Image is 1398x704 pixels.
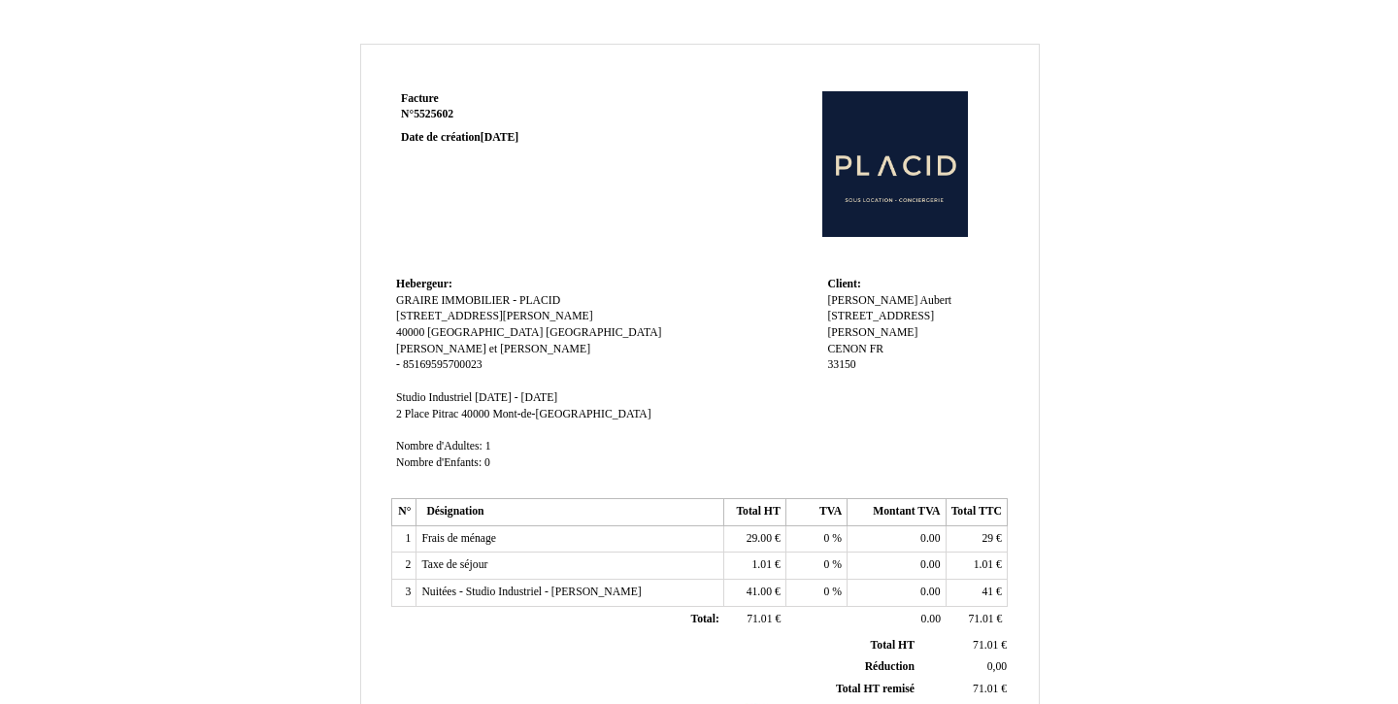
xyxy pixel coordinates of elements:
[392,553,416,580] td: 2
[920,294,951,307] span: Aubert
[416,499,724,526] th: Désignation
[396,408,458,420] span: 2 Place Pitrac
[724,525,785,553] td: €
[987,660,1007,673] span: 0,00
[724,580,785,607] td: €
[827,310,934,339] span: [STREET_ADDRESS][PERSON_NAME]
[871,639,915,652] span: Total HT
[421,532,496,545] span: Frais de ménage
[396,343,590,355] span: [PERSON_NAME] et [PERSON_NAME]
[396,440,483,453] span: Nombre d'Adultes:
[848,499,946,526] th: Montant TVA
[920,586,940,598] span: 0.00
[396,358,400,371] span: -
[481,131,518,144] span: [DATE]
[920,532,940,545] span: 0.00
[946,525,1007,553] td: €
[946,580,1007,607] td: €
[974,558,993,571] span: 1.01
[401,92,439,105] span: Facture
[724,606,785,633] td: €
[403,358,483,371] span: 85169595700023
[836,683,915,695] span: Total HT remisé
[392,580,416,607] td: 3
[920,558,940,571] span: 0.00
[427,326,543,339] span: [GEOGRAPHIC_DATA]
[396,326,424,339] span: 40000
[968,613,993,625] span: 71.01
[747,586,772,598] span: 41.00
[421,558,487,571] span: Taxe de séjour
[787,91,1003,237] img: logo
[827,343,866,355] span: CENON
[396,310,593,322] span: [STREET_ADDRESS][PERSON_NAME]
[392,499,416,526] th: N°
[475,391,557,404] span: [DATE] - [DATE]
[918,635,1011,656] td: €
[827,358,855,371] span: 33150
[973,683,998,695] span: 71.01
[401,107,633,122] strong: N°
[396,456,482,469] span: Nombre d'Enfants:
[827,278,860,290] span: Client:
[824,558,830,571] span: 0
[946,606,1007,633] td: €
[824,586,830,598] span: 0
[724,553,785,580] td: €
[827,294,917,307] span: [PERSON_NAME]
[421,586,641,598] span: Nuitées - Studio Industriel - [PERSON_NAME]
[785,499,847,526] th: TVA
[747,532,772,545] span: 29.00
[396,391,472,404] span: Studio Industriel
[414,108,453,120] span: 5525602
[747,613,772,625] span: 71.01
[484,456,490,469] span: 0
[870,343,883,355] span: FR
[824,532,830,545] span: 0
[752,558,772,571] span: 1.01
[982,586,993,598] span: 41
[918,678,1011,700] td: €
[690,613,718,625] span: Total:
[973,639,998,652] span: 71.01
[946,499,1007,526] th: Total TTC
[982,532,993,545] span: 29
[921,613,941,625] span: 0.00
[485,440,491,453] span: 1
[401,131,518,144] strong: Date de création
[392,525,416,553] td: 1
[396,278,452,290] span: Hebergeur:
[946,553,1007,580] td: €
[785,553,847,580] td: %
[785,525,847,553] td: %
[396,294,560,307] span: GRAIRE IMMOBILIER - PLACID
[865,660,915,673] span: Réduction
[785,580,847,607] td: %
[546,326,661,339] span: [GEOGRAPHIC_DATA]
[461,408,489,420] span: 40000
[492,408,650,420] span: Mont-de-[GEOGRAPHIC_DATA]
[724,499,785,526] th: Total HT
